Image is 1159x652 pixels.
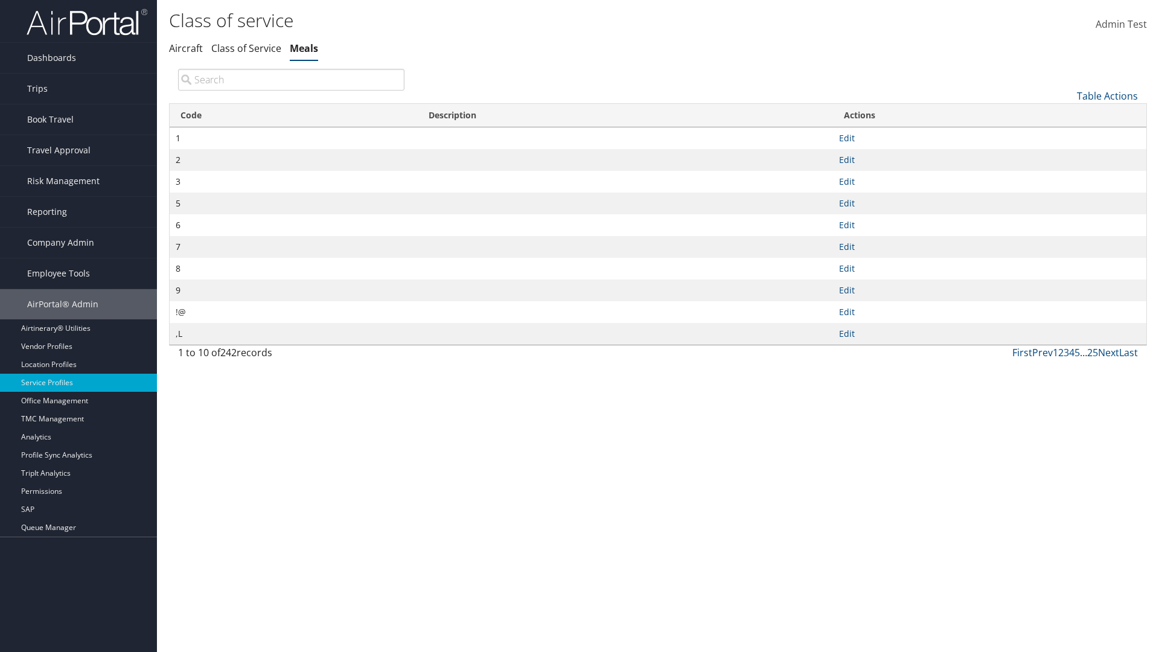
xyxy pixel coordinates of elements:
[170,193,418,214] td: 5
[170,280,418,301] td: 9
[178,69,404,91] input: Search
[169,42,203,55] a: Aircraft
[1119,346,1138,359] a: Last
[839,154,855,165] a: Edit
[418,104,834,127] th: Description: activate to sort column descending
[833,104,1146,127] th: Actions
[170,258,418,280] td: 8
[170,214,418,236] td: 6
[290,42,318,55] a: Meals
[178,345,404,366] div: 1 to 10 of records
[1032,346,1053,359] a: Prev
[170,149,418,171] td: 2
[1096,18,1147,31] span: Admin Test
[169,8,821,33] h1: Class of service
[170,236,418,258] td: 7
[1096,6,1147,43] a: Admin Test
[27,166,100,196] span: Risk Management
[839,132,855,144] a: Edit
[27,228,94,258] span: Company Admin
[27,8,147,36] img: airportal-logo.png
[1069,346,1074,359] a: 4
[1098,346,1119,359] a: Next
[170,104,418,127] th: Code: activate to sort column ascending
[27,104,74,135] span: Book Travel
[1064,346,1069,359] a: 3
[170,301,418,323] td: !@
[1077,89,1138,103] a: Table Actions
[839,328,855,339] a: Edit
[1074,346,1080,359] a: 5
[1053,346,1058,359] a: 1
[27,197,67,227] span: Reporting
[27,258,90,289] span: Employee Tools
[839,263,855,274] a: Edit
[27,74,48,104] span: Trips
[839,176,855,187] a: Edit
[170,323,418,345] td: ,L
[27,289,98,319] span: AirPortal® Admin
[27,135,91,165] span: Travel Approval
[1058,346,1064,359] a: 2
[1012,346,1032,359] a: First
[839,306,855,318] a: Edit
[211,42,281,55] a: Class of Service
[220,346,237,359] span: 242
[839,219,855,231] a: Edit
[1087,346,1098,359] a: 25
[839,241,855,252] a: Edit
[839,284,855,296] a: Edit
[839,197,855,209] a: Edit
[27,43,76,73] span: Dashboards
[1080,346,1087,359] span: …
[170,171,418,193] td: 3
[170,127,418,149] td: 1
